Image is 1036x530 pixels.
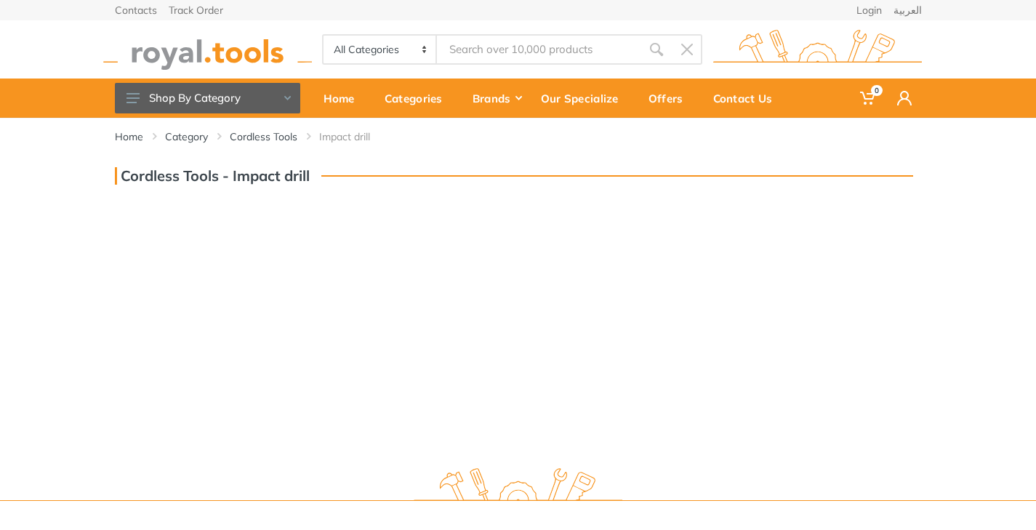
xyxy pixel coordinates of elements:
[437,34,641,65] input: Site search
[703,79,792,118] a: Contact Us
[319,129,392,144] li: Impact drill
[115,129,143,144] a: Home
[638,83,703,113] div: Offers
[115,167,310,185] h3: Cordless Tools - Impact drill
[703,83,792,113] div: Contact Us
[169,5,223,15] a: Track Order
[324,36,438,63] select: Category
[313,83,374,113] div: Home
[115,83,300,113] button: Shop By Category
[115,5,157,15] a: Contacts
[115,129,922,144] nav: breadcrumb
[374,83,462,113] div: Categories
[894,5,922,15] a: العربية
[374,79,462,118] a: Categories
[414,468,622,508] img: royal.tools Logo
[638,79,703,118] a: Offers
[871,85,883,96] span: 0
[103,30,312,70] img: royal.tools Logo
[713,30,922,70] img: royal.tools Logo
[313,79,374,118] a: Home
[230,129,297,144] a: Cordless Tools
[850,79,887,118] a: 0
[856,5,882,15] a: Login
[531,79,638,118] a: Our Specialize
[165,129,208,144] a: Category
[462,83,531,113] div: Brands
[531,83,638,113] div: Our Specialize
